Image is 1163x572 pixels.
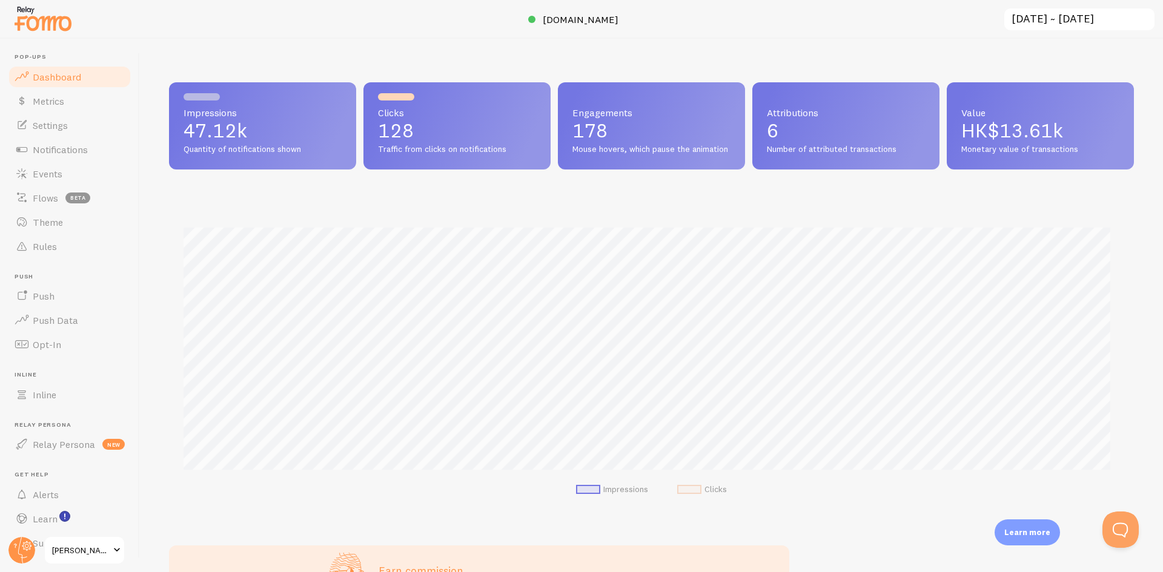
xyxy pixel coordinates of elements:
a: Push [7,284,132,308]
a: Settings [7,113,132,137]
span: [PERSON_NAME] [52,543,110,557]
span: Alerts [33,488,59,501]
a: Push Data [7,308,132,332]
span: HK$13.61k [961,119,1063,142]
div: Learn more [995,519,1060,545]
p: 6 [767,121,925,140]
span: Impressions [184,108,342,117]
span: Mouse hovers, which pause the animation [572,144,731,155]
a: Relay Persona new [7,432,132,456]
a: Support [7,531,132,555]
span: Push [33,290,55,302]
a: Learn [7,507,132,531]
span: Engagements [572,108,731,117]
p: Learn more [1004,527,1050,538]
a: Dashboard [7,65,132,89]
p: 47.12k [184,121,342,140]
span: Monetary value of transactions [961,144,1119,155]
a: [PERSON_NAME] [44,536,125,565]
span: Metrics [33,95,64,107]
span: Inline [33,389,56,401]
span: Relay Persona [33,438,95,450]
a: Alerts [7,482,132,507]
p: 178 [572,121,731,140]
span: Rules [33,240,57,252]
span: Theme [33,216,63,228]
span: Push [15,273,132,281]
a: Theme [7,210,132,234]
span: Flows [33,192,58,204]
span: Clicks [378,108,536,117]
span: Value [961,108,1119,117]
span: Get Help [15,471,132,479]
span: beta [65,192,90,203]
span: Relay Persona [15,421,132,429]
span: new [102,439,125,450]
a: Opt-In [7,332,132,357]
a: Metrics [7,89,132,113]
span: Attributions [767,108,925,117]
span: Learn [33,513,58,525]
span: Pop-ups [15,53,132,61]
span: Dashboard [33,71,81,83]
a: Inline [7,383,132,407]
span: Quantity of notifications shown [184,144,342,155]
span: Notifications [33,143,88,156]
span: Events [33,168,62,180]
span: Opt-In [33,338,61,350]
span: Inline [15,371,132,379]
svg: <p>Watch New Feature Tutorials!</p> [59,511,70,522]
a: Events [7,162,132,186]
p: 128 [378,121,536,140]
li: Clicks [677,484,727,495]
li: Impressions [576,484,648,495]
span: Traffic from clicks on notifications [378,144,536,155]
span: Settings [33,119,68,131]
iframe: Help Scout Beacon - Open [1102,511,1139,548]
img: fomo-relay-logo-orange.svg [13,3,73,34]
a: Notifications [7,137,132,162]
a: Rules [7,234,132,258]
span: Push Data [33,314,78,326]
span: Number of attributed transactions [767,144,925,155]
a: Flows beta [7,186,132,210]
